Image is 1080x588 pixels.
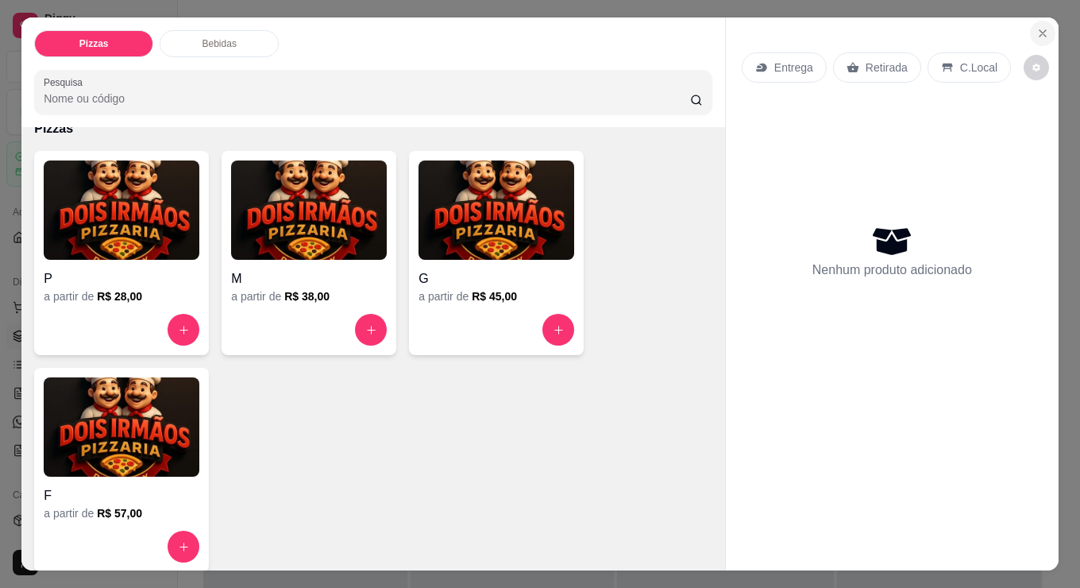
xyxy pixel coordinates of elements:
img: product-image [231,161,387,260]
h6: R$ 57,00 [97,505,142,521]
button: increase-product-quantity [355,314,387,346]
img: product-image [44,161,199,260]
button: decrease-product-quantity [1024,55,1049,80]
p: C.Local [960,60,997,75]
div: a partir de [44,505,199,521]
h4: G [418,269,574,288]
div: a partir de [418,288,574,304]
h6: R$ 45,00 [472,288,517,304]
button: increase-product-quantity [542,314,574,346]
h6: R$ 28,00 [97,288,142,304]
h6: R$ 38,00 [284,288,330,304]
button: increase-product-quantity [168,314,199,346]
div: a partir de [44,288,199,304]
img: product-image [418,161,574,260]
button: increase-product-quantity [168,531,199,563]
h4: F [44,486,199,505]
div: a partir de [231,288,387,304]
p: Entrega [774,60,813,75]
h4: P [44,269,199,288]
h4: M [231,269,387,288]
label: Pesquisa [44,75,88,89]
p: Pizzas [79,37,109,50]
img: product-image [44,377,199,477]
button: Close [1030,21,1055,46]
p: Pizzas [34,119,712,138]
input: Pesquisa [44,91,690,106]
p: Bebidas [202,37,237,50]
p: Nenhum produto adicionado [812,261,972,280]
p: Retirada [866,60,908,75]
